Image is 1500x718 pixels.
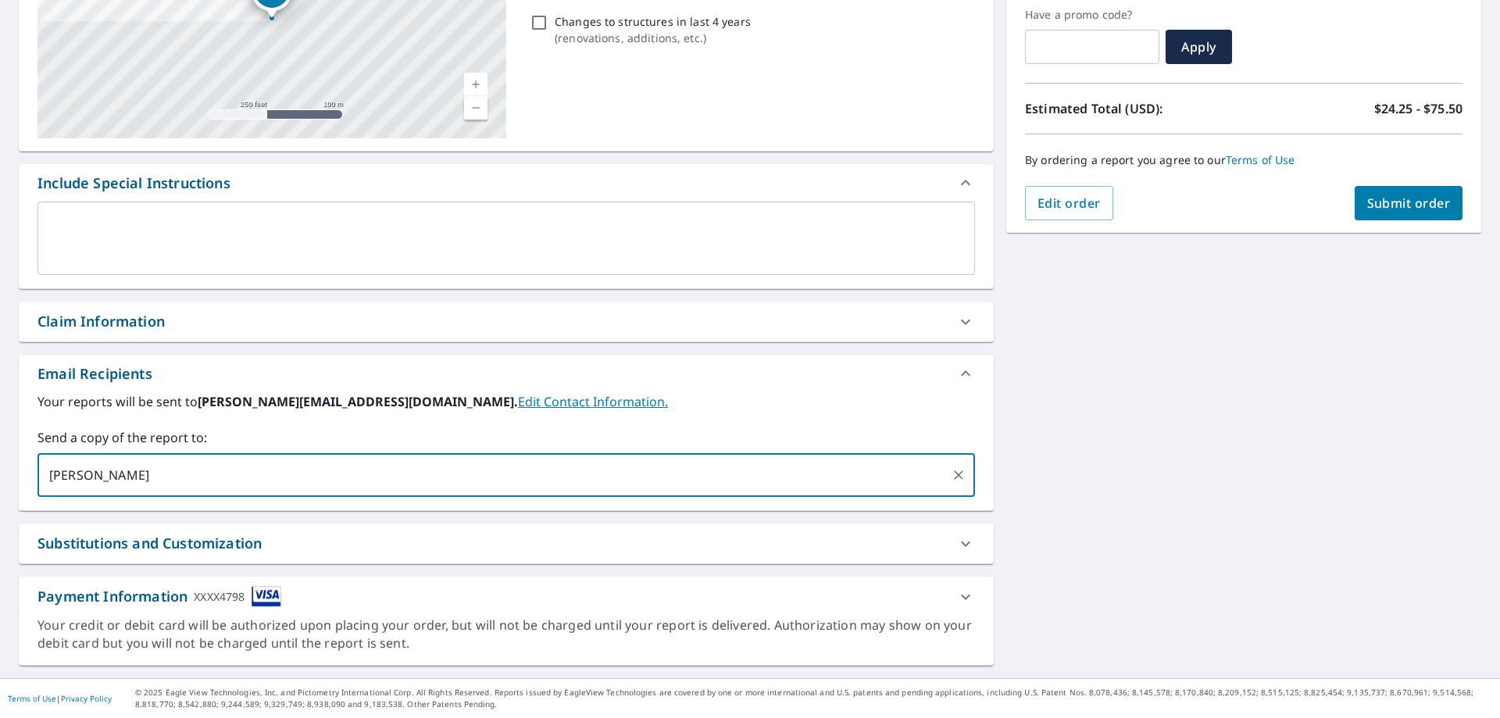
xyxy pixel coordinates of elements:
div: Email Recipients [37,363,152,384]
button: Submit order [1355,186,1463,220]
div: XXXX4798 [194,586,245,607]
div: Payment InformationXXXX4798cardImage [19,577,994,616]
p: Changes to structures in last 4 years [555,13,751,30]
div: Include Special Instructions [37,173,230,194]
p: © 2025 Eagle View Technologies, Inc. and Pictometry International Corp. All Rights Reserved. Repo... [135,687,1492,710]
img: cardImage [252,586,281,607]
a: Current Level 17, Zoom Out [464,96,487,120]
button: Edit order [1025,186,1113,220]
span: Submit order [1367,195,1451,212]
p: Estimated Total (USD): [1025,99,1244,118]
a: Privacy Policy [61,693,112,704]
p: By ordering a report you agree to our [1025,153,1462,167]
div: Your credit or debit card will be authorized upon placing your order, but will not be charged unt... [37,616,975,652]
div: Claim Information [19,302,994,341]
label: Send a copy of the report to: [37,428,975,447]
div: Claim Information [37,311,165,332]
a: EditContactInfo [518,393,668,410]
div: Payment Information [37,586,281,607]
button: Clear [948,464,970,486]
span: Apply [1178,38,1220,55]
div: Substitutions and Customization [37,533,262,554]
a: Current Level 17, Zoom In [464,73,487,96]
label: Have a promo code? [1025,8,1159,22]
a: Terms of Use [1226,152,1295,167]
label: Your reports will be sent to [37,392,975,411]
p: $24.25 - $75.50 [1374,99,1462,118]
a: Terms of Use [8,693,56,704]
div: Substitutions and Customization [19,523,994,563]
div: Include Special Instructions [19,164,994,202]
p: ( renovations, additions, etc. ) [555,30,751,46]
span: Edit order [1037,195,1101,212]
button: Apply [1166,30,1232,64]
b: [PERSON_NAME][EMAIL_ADDRESS][DOMAIN_NAME]. [198,393,518,410]
div: Email Recipients [19,355,994,392]
p: | [8,694,112,703]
